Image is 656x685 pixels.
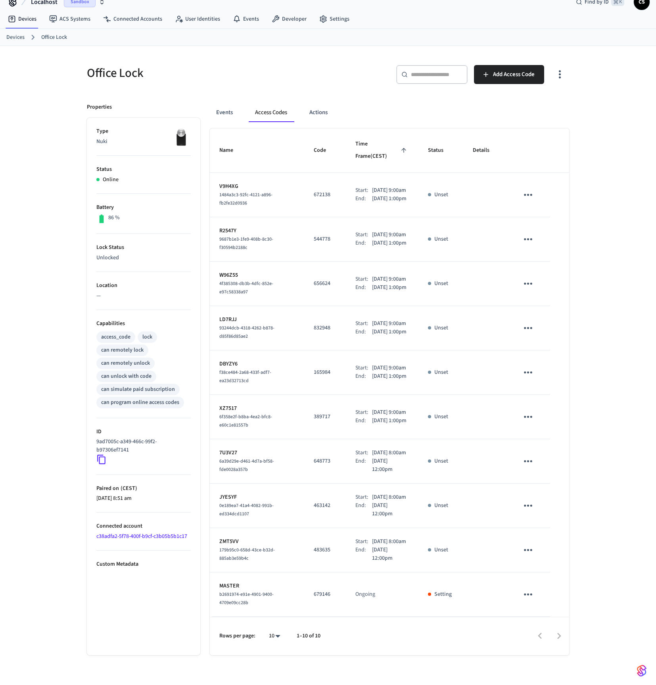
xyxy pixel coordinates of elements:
div: Start: [355,493,372,501]
p: [DATE] 8:51 am [96,494,191,503]
p: [DATE] 9:00am [372,364,406,372]
button: Actions [303,103,334,122]
p: 656624 [314,279,336,288]
p: Unset [434,457,448,465]
div: Start: [355,186,372,195]
p: Unset [434,235,448,243]
p: [DATE] 12:00pm [372,457,409,474]
p: 544778 [314,235,336,243]
p: Connected account [96,522,191,530]
span: Code [314,144,336,157]
p: Type [96,127,191,136]
p: Properties [87,103,112,111]
p: V9H4XG [219,182,295,191]
span: Name [219,144,244,157]
div: Start: [355,364,372,372]
span: 4f385308-db3b-4dfc-852e-e97c58338a97 [219,280,273,295]
div: ant example [210,103,569,122]
h5: Office Lock [87,65,323,81]
p: [DATE] 1:00pm [372,239,407,247]
p: [DATE] 8:00am [372,449,406,457]
p: — [96,292,191,300]
div: Start: [355,449,372,457]
div: End: [355,239,372,247]
p: [DATE] 9:00am [372,186,406,195]
div: access_code [101,333,130,341]
div: Start: [355,408,372,417]
p: [DATE] 1:00pm [372,283,407,292]
p: [DATE] 9:00am [372,275,406,283]
div: End: [355,372,372,381]
div: End: [355,328,372,336]
div: End: [355,501,372,518]
div: lock [142,333,152,341]
p: ZMT5VV [219,538,295,546]
p: 1–10 of 10 [297,632,320,640]
span: 0e189ea7-41a4-4082-991b-ed334dcd1107 [219,502,274,517]
a: ACS Systems [43,12,97,26]
table: sticky table [210,128,569,617]
p: 463142 [314,501,336,510]
p: Online [103,176,119,184]
p: LD7RJJ [219,316,295,324]
td: Ongoing [346,572,418,617]
span: Add Access Code [493,69,535,80]
p: MASTER [219,582,295,590]
div: can remotely unlock [101,359,150,367]
span: b2691974-e91e-4901-9400-4709e09cc28b [219,591,274,606]
button: Add Access Code [474,65,544,84]
p: 679146 [314,590,336,599]
p: Unset [434,324,448,332]
div: can unlock with code [101,372,152,381]
p: W96Z55 [219,271,295,279]
p: Battery [96,203,191,212]
div: End: [355,195,372,203]
a: Settings [313,12,356,26]
p: [DATE] 12:00pm [372,501,409,518]
a: Devices [6,33,25,42]
span: 179b95c0-658d-43ce-b32d-885ab3e59b4c [219,547,275,562]
div: can simulate paid subscription [101,385,175,394]
div: Start: [355,320,372,328]
p: [DATE] 8:00am [372,538,406,546]
p: [DATE] 9:00am [372,320,406,328]
div: Start: [355,275,372,283]
p: 86 % [108,214,120,222]
div: End: [355,457,372,474]
p: Paired on [96,484,191,493]
span: Time Frame(CEST) [355,138,409,163]
span: 6a39d29e-d461-4d7a-bf58-fde0028a357b [219,458,274,473]
button: Events [210,103,239,122]
p: Status [96,165,191,174]
span: Details [473,144,500,157]
span: f38ce484-2a68-433f-adf7-ea23d32713cd [219,369,271,384]
p: JYESYF [219,493,295,501]
p: [DATE] 1:00pm [372,372,407,381]
div: 10 [265,630,284,642]
p: Unset [434,413,448,421]
p: Custom Metadata [96,560,191,568]
img: Nuki Smart Lock 3.0 Pro Black, Front [171,127,191,147]
span: 6f358e2f-b8ba-4ea2-bfc8-e60c1e81557b [219,413,272,429]
p: 483635 [314,546,336,554]
p: [DATE] 9:00am [372,408,406,417]
p: Nuki [96,138,191,146]
p: DBYZY6 [219,360,295,368]
a: Developer [265,12,313,26]
p: Unset [434,501,448,510]
a: Events [226,12,265,26]
p: 832948 [314,324,336,332]
p: [DATE] 8:00am [372,493,406,501]
div: End: [355,546,372,563]
p: 9ad7005c-a349-466c-99f2-b97306ef7141 [96,438,188,454]
p: [DATE] 1:00pm [372,328,407,336]
p: 389717 [314,413,336,421]
a: Devices [2,12,43,26]
p: [DATE] 12:00pm [372,546,409,563]
div: Start: [355,231,372,239]
span: 1484a3c3-92fc-4121-a896-fb2fe32d0936 [219,191,272,207]
p: Unlocked [96,254,191,262]
p: ID [96,428,191,436]
p: Unset [434,279,448,288]
span: ( CEST ) [119,484,137,492]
